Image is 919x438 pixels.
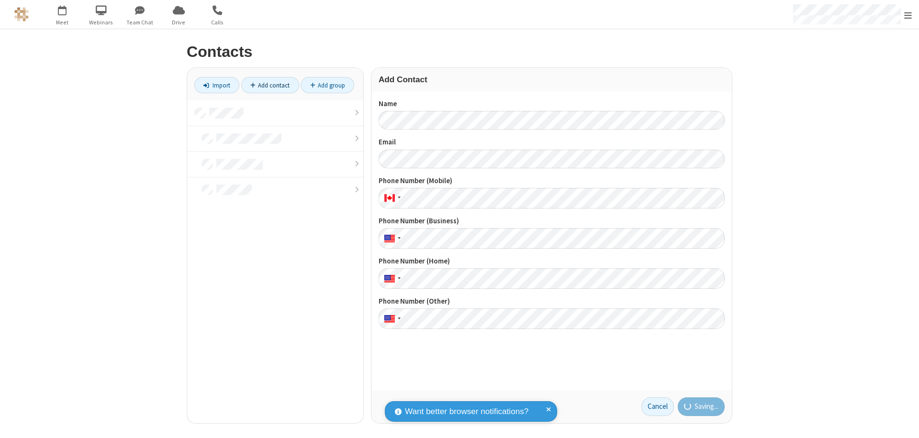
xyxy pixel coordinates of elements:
[379,256,725,267] label: Phone Number (Home)
[301,77,354,93] a: Add group
[200,18,235,27] span: Calls
[379,296,725,307] label: Phone Number (Other)
[83,18,119,27] span: Webinars
[405,405,528,418] span: Want better browser notifications?
[161,18,197,27] span: Drive
[379,99,725,109] label: Name
[379,75,725,84] h3: Add Contact
[122,18,158,27] span: Team Chat
[379,188,403,208] div: Canada: + 1
[241,77,299,93] a: Add contact
[187,44,732,60] h2: Contacts
[678,397,725,416] button: Saving...
[895,413,912,431] iframe: Chat
[14,7,29,22] img: QA Selenium DO NOT DELETE OR CHANGE
[379,308,403,329] div: United States: + 1
[641,397,674,416] a: Cancel
[379,175,725,186] label: Phone Number (Mobile)
[695,401,718,412] span: Saving...
[45,18,80,27] span: Meet
[379,268,403,289] div: United States: + 1
[379,137,725,148] label: Email
[379,228,403,249] div: United States: + 1
[194,77,239,93] a: Import
[379,216,725,227] label: Phone Number (Business)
